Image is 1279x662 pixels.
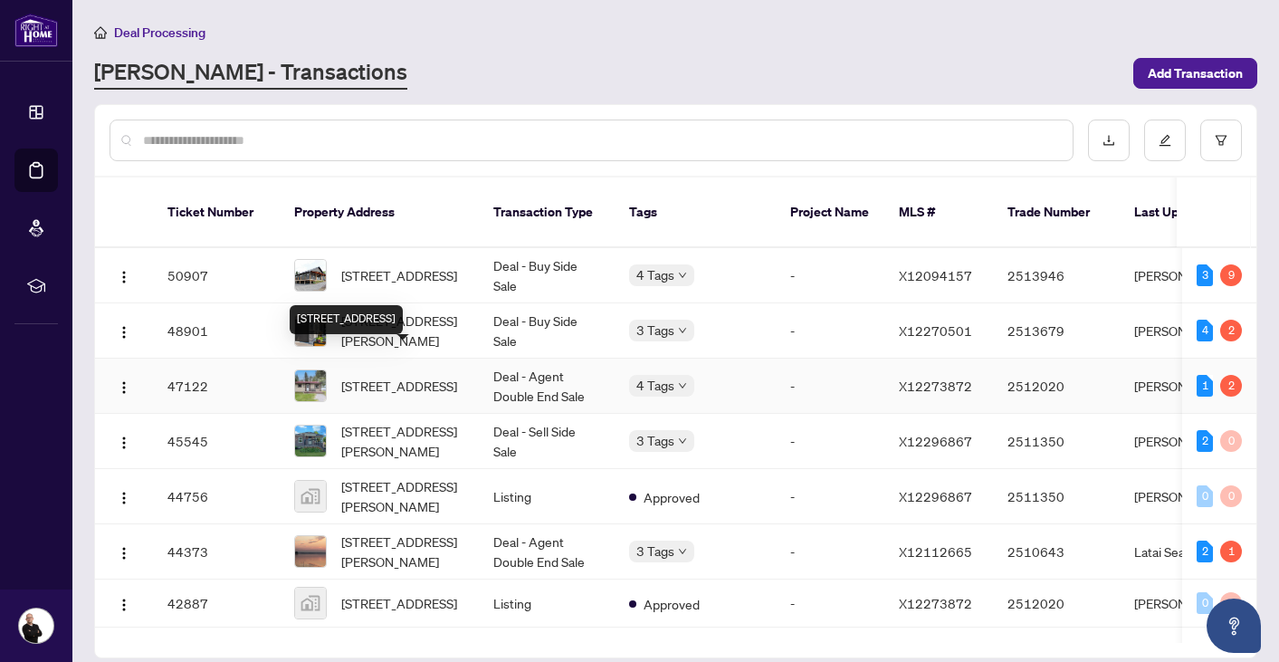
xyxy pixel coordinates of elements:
span: down [678,437,687,446]
img: thumbnail-img [295,481,326,512]
td: [PERSON_NAME] [1120,414,1255,469]
td: [PERSON_NAME] [1120,303,1255,359]
td: Deal - Buy Side Sale [479,303,615,359]
div: 1 [1220,541,1242,562]
th: Last Updated By [1120,177,1255,248]
button: Logo [110,589,138,618]
td: 2511350 [993,414,1120,469]
td: 2510643 [993,524,1120,580]
img: thumbnail-img [295,370,326,401]
img: thumbnail-img [295,536,326,567]
div: 2 [1197,430,1213,452]
span: [STREET_ADDRESS][PERSON_NAME] [341,311,464,350]
span: [STREET_ADDRESS][PERSON_NAME] [341,532,464,571]
span: [STREET_ADDRESS] [341,265,457,285]
img: Profile Icon [19,609,53,643]
div: 0 [1220,485,1242,507]
span: X12296867 [899,488,972,504]
td: - [776,414,884,469]
span: Approved [644,594,700,614]
div: 2 [1197,541,1213,562]
td: 42887 [153,580,280,628]
span: X12112665 [899,543,972,560]
button: filter [1200,120,1242,161]
td: 45545 [153,414,280,469]
th: MLS # [884,177,993,248]
td: 2513679 [993,303,1120,359]
td: Deal - Agent Double End Sale [479,359,615,414]
td: 48901 [153,303,280,359]
th: Tags [615,177,776,248]
td: [PERSON_NAME] [1120,248,1255,303]
span: 4 Tags [636,264,674,285]
td: Deal - Sell Side Sale [479,414,615,469]
div: 0 [1220,430,1242,452]
button: Add Transaction [1133,58,1257,89]
img: Logo [117,270,131,284]
img: Logo [117,436,131,450]
button: Logo [110,261,138,290]
span: [STREET_ADDRESS] [341,593,457,613]
div: 2 [1220,375,1242,397]
span: down [678,326,687,335]
th: Project Name [776,177,884,248]
th: Transaction Type [479,177,615,248]
img: Logo [117,491,131,505]
span: Add Transaction [1148,59,1243,88]
span: Approved [644,487,700,507]
td: Listing [479,580,615,628]
span: [STREET_ADDRESS] [341,376,457,396]
td: [PERSON_NAME] [1120,359,1255,414]
button: Logo [110,316,138,345]
span: download [1102,134,1115,147]
td: - [776,524,884,580]
div: 1 [1197,375,1213,397]
td: Latai Seadat [1120,524,1255,580]
span: X12094157 [899,267,972,283]
td: 50907 [153,248,280,303]
span: 3 Tags [636,541,674,561]
td: 47122 [153,359,280,414]
img: thumbnail-img [295,426,326,456]
img: thumbnail-img [295,260,326,291]
div: 4 [1197,320,1213,341]
span: 4 Tags [636,375,674,396]
button: Open asap [1207,599,1261,653]
span: filter [1215,134,1227,147]
td: - [776,580,884,628]
td: Deal - Agent Double End Sale [479,524,615,580]
td: - [776,303,884,359]
img: Logo [117,598,131,612]
div: 2 [1220,320,1242,341]
span: edit [1159,134,1171,147]
div: [STREET_ADDRESS] [290,305,403,334]
span: X12296867 [899,433,972,449]
td: Listing [479,469,615,524]
button: Logo [110,427,138,456]
td: 2513946 [993,248,1120,303]
span: down [678,271,687,280]
img: Logo [117,325,131,340]
div: 3 [1197,264,1213,286]
img: logo [14,14,58,47]
td: 2512020 [993,580,1120,628]
div: 0 [1197,485,1213,507]
td: [PERSON_NAME] [1120,580,1255,628]
td: - [776,359,884,414]
button: Logo [110,371,138,400]
span: [STREET_ADDRESS][PERSON_NAME] [341,421,464,461]
td: 44756 [153,469,280,524]
a: [PERSON_NAME] - Transactions [94,57,407,90]
td: - [776,248,884,303]
th: Property Address [280,177,479,248]
span: [STREET_ADDRESS][PERSON_NAME] [341,476,464,516]
span: X12273872 [899,378,972,394]
span: down [678,547,687,556]
div: 0 [1197,592,1213,614]
span: X12273872 [899,595,972,611]
td: 2512020 [993,359,1120,414]
td: - [776,469,884,524]
span: Deal Processing [114,24,205,41]
button: Logo [110,482,138,511]
button: edit [1144,120,1186,161]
